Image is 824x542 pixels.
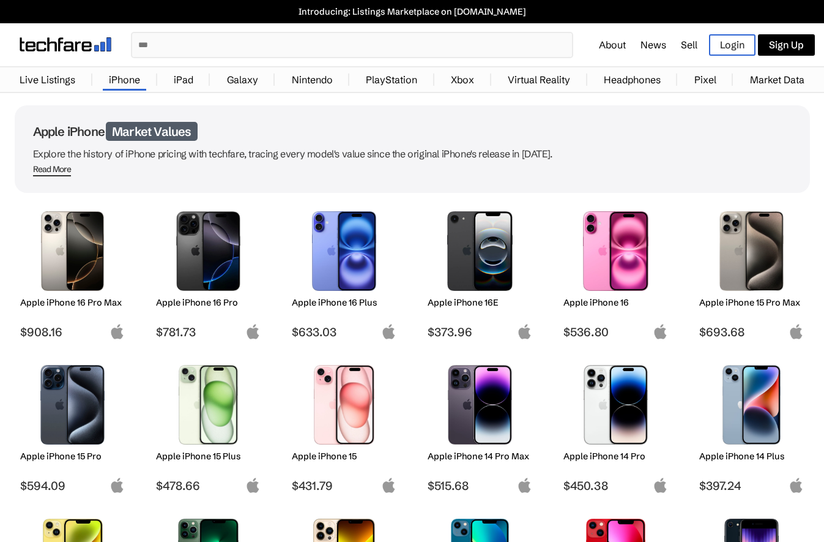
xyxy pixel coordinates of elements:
img: iPhone 16E [437,211,523,291]
div: Read More [33,164,72,175]
img: iPhone 16 Pro [165,211,251,291]
img: apple-logo [789,478,804,493]
a: Market Data [744,67,811,92]
img: apple-logo [517,324,532,339]
img: iPhone 15 [301,365,387,445]
a: Introducing: Listings Marketplace on [DOMAIN_NAME] [6,6,818,17]
a: iPhone 14 Pro Max Apple iPhone 14 Pro Max $515.68 apple-logo [422,359,538,493]
a: PlayStation [360,67,423,92]
a: Headphones [598,67,667,92]
span: $536.80 [563,325,668,339]
span: $373.96 [428,325,532,339]
h2: Apple iPhone 15 Plus [156,451,261,462]
img: iPhone 16 [573,211,659,291]
h2: Apple iPhone 16 Pro [156,297,261,308]
img: apple-logo [517,478,532,493]
a: iPhone 16 Plus Apple iPhone 16 Plus $633.03 apple-logo [286,205,403,339]
h2: Apple iPhone 16E [428,297,532,308]
a: iPhone 15 Pro Apple iPhone 15 Pro $594.09 apple-logo [15,359,131,493]
a: iPhone 16 Apple iPhone 16 $536.80 apple-logo [558,205,674,339]
img: iPhone 15 Pro Max [708,211,795,291]
img: iPhone 14 Pro Max [437,365,523,445]
a: Galaxy [221,67,264,92]
a: Virtual Reality [502,67,576,92]
span: Read More [33,164,72,176]
a: Nintendo [286,67,339,92]
img: apple-logo [653,478,668,493]
p: Explore the history of iPhone pricing with techfare, tracing every model's value since the origin... [33,145,792,162]
img: iPhone 14 Pro [573,365,659,445]
h2: Apple iPhone 15 [292,451,396,462]
a: Xbox [445,67,480,92]
img: apple-logo [381,324,396,339]
img: apple-logo [245,324,261,339]
a: iPhone 15 Pro Max Apple iPhone 15 Pro Max $693.68 apple-logo [694,205,810,339]
h2: Apple iPhone 16 [563,297,668,308]
a: Pixel [688,67,722,92]
a: Live Listings [13,67,81,92]
h1: Apple iPhone [33,124,792,139]
span: $693.68 [699,325,804,339]
a: iPhone 16 Pro Max Apple iPhone 16 Pro Max $908.16 apple-logo [15,205,131,339]
a: iPhone 15 Plus Apple iPhone 15 Plus $478.66 apple-logo [150,359,267,493]
img: iPhone 15 Plus [165,365,251,445]
span: $908.16 [20,325,125,339]
a: About [599,39,626,51]
h2: Apple iPhone 15 Pro [20,451,125,462]
img: apple-logo [381,478,396,493]
span: $633.03 [292,325,396,339]
img: apple-logo [245,478,261,493]
img: apple-logo [109,478,125,493]
span: $478.66 [156,478,261,493]
img: apple-logo [653,324,668,339]
span: Market Values [106,122,198,141]
a: iPhone 15 Apple iPhone 15 $431.79 apple-logo [286,359,403,493]
img: apple-logo [109,324,125,339]
h2: Apple iPhone 14 Pro Max [428,451,532,462]
img: apple-logo [789,324,804,339]
span: $450.38 [563,478,668,493]
h2: Apple iPhone 14 Pro [563,451,668,462]
a: iPad [168,67,199,92]
a: iPhone 14 Plus Apple iPhone 14 Plus $397.24 apple-logo [694,359,810,493]
span: $594.09 [20,478,125,493]
a: iPhone [103,67,146,92]
span: $781.73 [156,325,261,339]
h2: Apple iPhone 15 Pro Max [699,297,804,308]
img: iPhone 15 Pro [29,365,116,445]
a: News [640,39,666,51]
img: iPhone 14 Plus [708,365,795,445]
span: $515.68 [428,478,532,493]
img: iPhone 16 Pro Max [29,211,116,291]
h2: Apple iPhone 16 Plus [292,297,396,308]
span: $397.24 [699,478,804,493]
span: $431.79 [292,478,396,493]
a: iPhone 14 Pro Apple iPhone 14 Pro $450.38 apple-logo [558,359,674,493]
a: Sell [681,39,697,51]
h2: Apple iPhone 16 Pro Max [20,297,125,308]
a: iPhone 16E Apple iPhone 16E $373.96 apple-logo [422,205,538,339]
a: Sign Up [758,34,815,56]
img: iPhone 16 Plus [301,211,387,291]
a: Login [709,34,755,56]
a: iPhone 16 Pro Apple iPhone 16 Pro $781.73 apple-logo [150,205,267,339]
h2: Apple iPhone 14 Plus [699,451,804,462]
img: techfare logo [20,37,111,51]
